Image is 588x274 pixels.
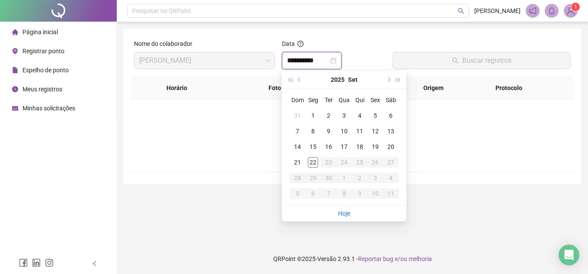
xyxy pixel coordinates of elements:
td: 2025-10-07 [321,186,336,201]
span: left [92,261,98,267]
td: 2025-09-23 [321,155,336,170]
span: Página inicial [22,29,58,35]
div: 19 [370,142,380,152]
div: 1 [308,110,318,121]
span: file [12,67,18,73]
span: instagram [45,258,54,267]
td: 2025-10-06 [305,186,321,201]
div: 7 [323,188,334,199]
a: Hoje [338,210,350,217]
th: Ter [321,92,336,108]
td: 2025-10-02 [352,170,367,186]
td: 2025-10-04 [383,170,399,186]
th: Qua [336,92,352,108]
td: 2025-09-01 [305,108,321,123]
img: 91060 [564,4,577,17]
span: linkedin [32,258,41,267]
div: 25 [355,157,365,168]
th: Sáb [383,92,399,108]
button: month panel [348,71,358,88]
td: 2025-09-19 [367,139,383,155]
div: 14 [292,142,303,152]
span: [PERSON_NAME] [474,6,521,16]
div: 21 [292,157,303,168]
div: 5 [370,110,380,121]
button: super-prev-year [285,71,295,88]
td: 2025-10-08 [336,186,352,201]
button: next-year [383,71,393,88]
div: 3 [339,110,349,121]
div: 10 [370,188,380,199]
th: Horário [160,76,233,100]
th: Dom [290,92,305,108]
button: year panel [331,71,345,88]
span: home [12,29,18,35]
td: 2025-09-13 [383,123,399,139]
td: 2025-10-01 [336,170,352,186]
span: question-circle [297,41,304,47]
td: 2025-09-11 [352,123,367,139]
span: Minhas solicitações [22,105,75,112]
th: Origem [416,76,488,100]
td: 2025-09-04 [352,108,367,123]
span: Meus registros [22,86,62,93]
div: 6 [386,110,396,121]
div: 24 [339,157,349,168]
span: notification [529,7,537,15]
button: super-next-year [393,71,403,88]
div: 7 [292,126,303,136]
td: 2025-10-11 [383,186,399,201]
div: 9 [355,188,365,199]
td: 2025-08-31 [290,108,305,123]
div: 30 [323,173,334,183]
td: 2025-09-06 [383,108,399,123]
td: 2025-10-09 [352,186,367,201]
th: Sex [367,92,383,108]
div: 13 [386,126,396,136]
span: search [458,8,464,14]
div: 11 [386,188,396,199]
span: bell [548,7,556,15]
th: Protocolo [489,76,574,100]
div: 8 [339,188,349,199]
div: 28 [292,173,303,183]
div: Não há dados [141,142,564,151]
td: 2025-09-21 [290,155,305,170]
div: 1 [339,173,349,183]
span: Registrar ponto [22,48,64,55]
td: 2025-09-12 [367,123,383,139]
button: Buscar registros [393,52,571,69]
span: Espelho de ponto [22,67,69,74]
div: 3 [370,173,380,183]
div: 5 [292,188,303,199]
div: 8 [308,126,318,136]
span: environment [12,48,18,54]
span: 1 [574,4,577,10]
label: Nome do colaborador [134,39,198,48]
div: 31 [292,110,303,121]
div: 4 [355,110,365,121]
th: Seg [305,92,321,108]
td: 2025-09-17 [336,139,352,155]
div: 2 [323,110,334,121]
span: facebook [19,258,28,267]
td: 2025-09-26 [367,155,383,170]
div: Open Intercom Messenger [559,245,579,265]
td: 2025-09-25 [352,155,367,170]
td: 2025-09-24 [336,155,352,170]
th: Qui [352,92,367,108]
td: 2025-09-27 [383,155,399,170]
td: 2025-09-20 [383,139,399,155]
span: LUCAS DOS SANTOS SALES [139,52,270,69]
td: 2025-09-02 [321,108,336,123]
span: Reportar bug e/ou melhoria [358,255,432,262]
td: 2025-10-05 [290,186,305,201]
td: 2025-09-28 [290,170,305,186]
td: 2025-09-14 [290,139,305,155]
div: 18 [355,142,365,152]
button: prev-year [295,71,304,88]
div: 23 [323,157,334,168]
div: 12 [370,126,380,136]
span: schedule [12,105,18,111]
div: 2 [355,173,365,183]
